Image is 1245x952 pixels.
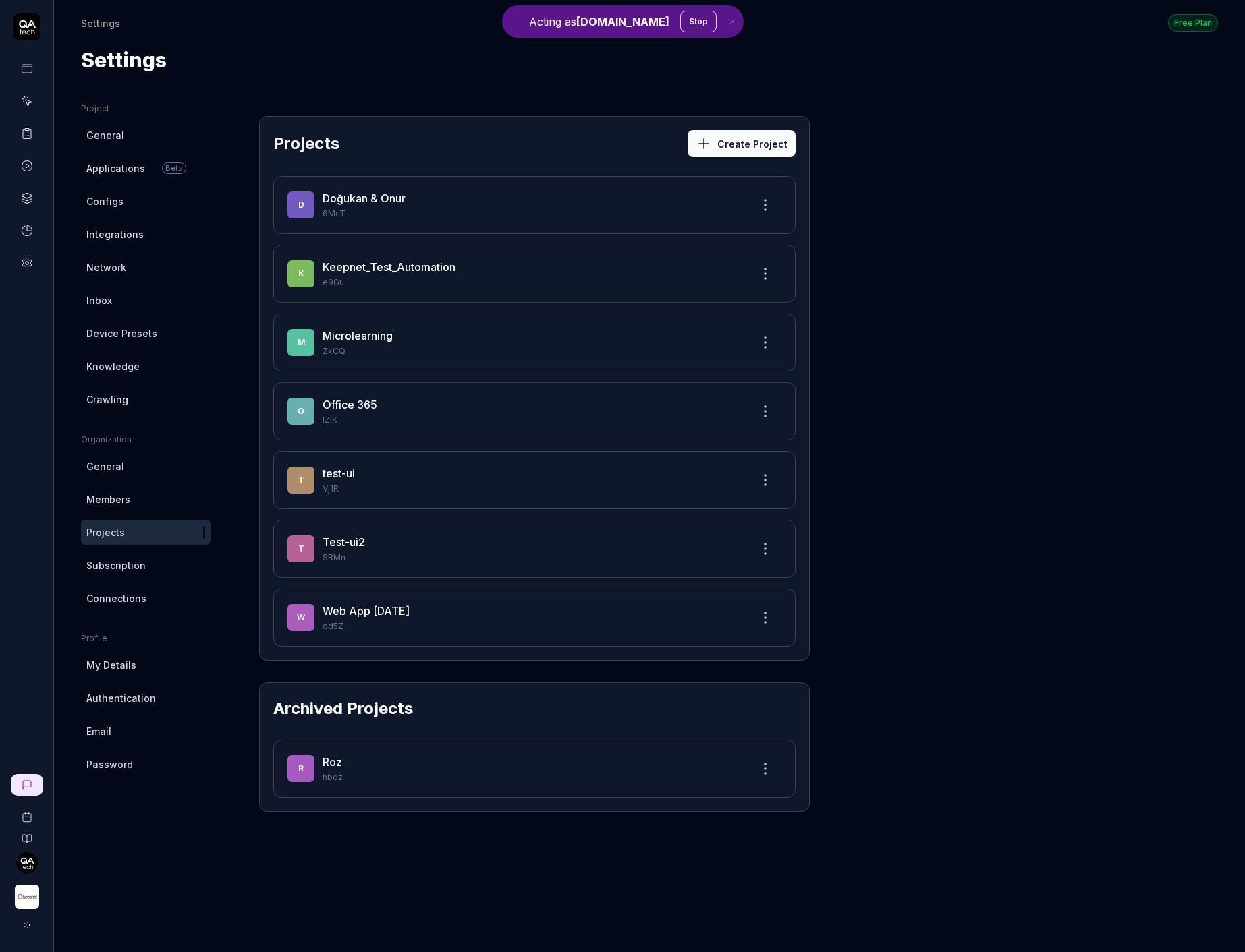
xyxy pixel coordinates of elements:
[81,653,211,678] a: My Details
[86,227,144,241] span: Integrations
[86,359,140,374] span: Knowledge
[1168,14,1218,32] div: Free Plan
[86,459,124,473] span: General
[81,487,211,512] a: Members
[323,483,741,495] p: Vj1R
[11,774,43,796] a: New conversation
[81,45,167,76] h1: Settings
[81,686,211,711] a: Authentication
[287,398,314,425] span: O
[81,752,211,777] a: Password
[86,392,128,407] span: Crawling
[81,586,211,611] a: Connections
[86,691,156,705] span: Authentication
[15,885,39,909] img: Keepnet Logo
[287,755,314,782] span: R
[323,754,741,770] div: Roz
[81,434,211,446] div: Organization
[86,161,145,175] span: Applications
[81,255,211,280] a: Network
[688,130,796,157] button: Create Project
[323,552,741,564] p: SRMn
[81,553,211,578] a: Subscription
[86,558,146,572] span: Subscription
[86,724,111,738] span: Email
[81,156,211,181] a: ApplicationsBeta
[16,852,38,874] img: 7ccf6c19-61ad-4a6c-8811-018b02a1b829.jpg
[86,757,133,771] span: Password
[323,345,741,357] p: ZxCQ
[1168,13,1218,32] button: Free Plan
[81,719,211,744] a: Email
[81,632,211,645] div: Profile
[323,398,377,411] a: Office 365
[81,288,211,313] a: Inbox
[81,354,211,379] a: Knowledge
[323,771,741,783] p: hbdz
[323,414,741,426] p: IZIK
[81,123,211,148] a: General
[287,535,314,562] span: T
[323,208,741,220] p: 6McT
[86,525,125,539] span: Projects
[86,293,112,307] span: Inbox
[323,276,741,289] p: e9Gu
[5,823,48,844] a: Documentation
[86,194,123,208] span: Configs
[323,467,355,480] a: test-ui
[323,329,393,343] a: Microlearning
[86,591,146,605] span: Connections
[81,520,211,545] a: Projects
[5,801,48,823] a: Book a call with us
[81,387,211,412] a: Crawling
[81,321,211,346] a: Device Presets
[287,260,314,287] span: K
[287,604,314,631] span: W
[5,874,48,912] button: Keepnet Logo
[273,696,413,721] h2: Archived Projects
[81,102,211,115] div: Project
[86,326,157,340] span: Device Presets
[86,128,124,142] span: General
[162,162,186,174] span: Beta
[323,604,410,618] a: Web App [DATE]
[81,189,211,214] a: Configs
[680,11,717,32] button: Stop
[323,535,365,549] a: Test-ui2
[86,658,136,672] span: My Details
[287,329,314,356] span: M
[86,492,130,506] span: Members
[81,16,120,30] div: Settings
[287,467,314,494] span: t
[273,131,339,156] h2: Projects
[81,454,211,479] a: General
[323,620,741,632] p: od5Z
[81,222,211,247] a: Integrations
[323,260,455,274] a: Keepnet_Test_Automation
[86,260,126,274] span: Network
[323,191,406,205] a: Doğukan & Onur
[287,191,314,218] span: D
